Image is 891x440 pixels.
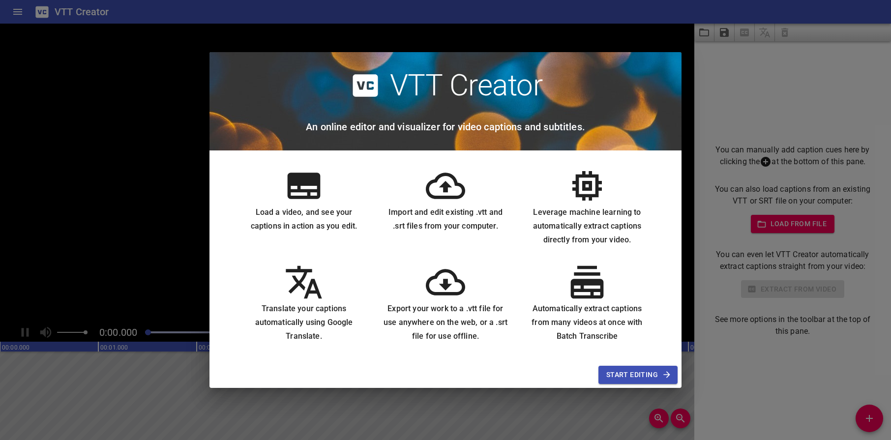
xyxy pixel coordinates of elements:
h6: Automatically extract captions from many videos at once with Batch Transcribe [524,302,650,343]
h6: Import and edit existing .vtt and .srt files from your computer. [383,205,508,233]
h6: Export your work to a .vtt file for use anywhere on the web, or a .srt file for use offline. [383,302,508,343]
span: Start Editing [606,369,670,381]
h6: An online editor and visualizer for video captions and subtitles. [306,119,585,135]
h6: Load a video, and see your captions in action as you edit. [241,205,367,233]
h6: Translate your captions automatically using Google Translate. [241,302,367,343]
button: Start Editing [598,366,678,384]
h6: Leverage machine learning to automatically extract captions directly from your video. [524,205,650,247]
h2: VTT Creator [390,68,543,103]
